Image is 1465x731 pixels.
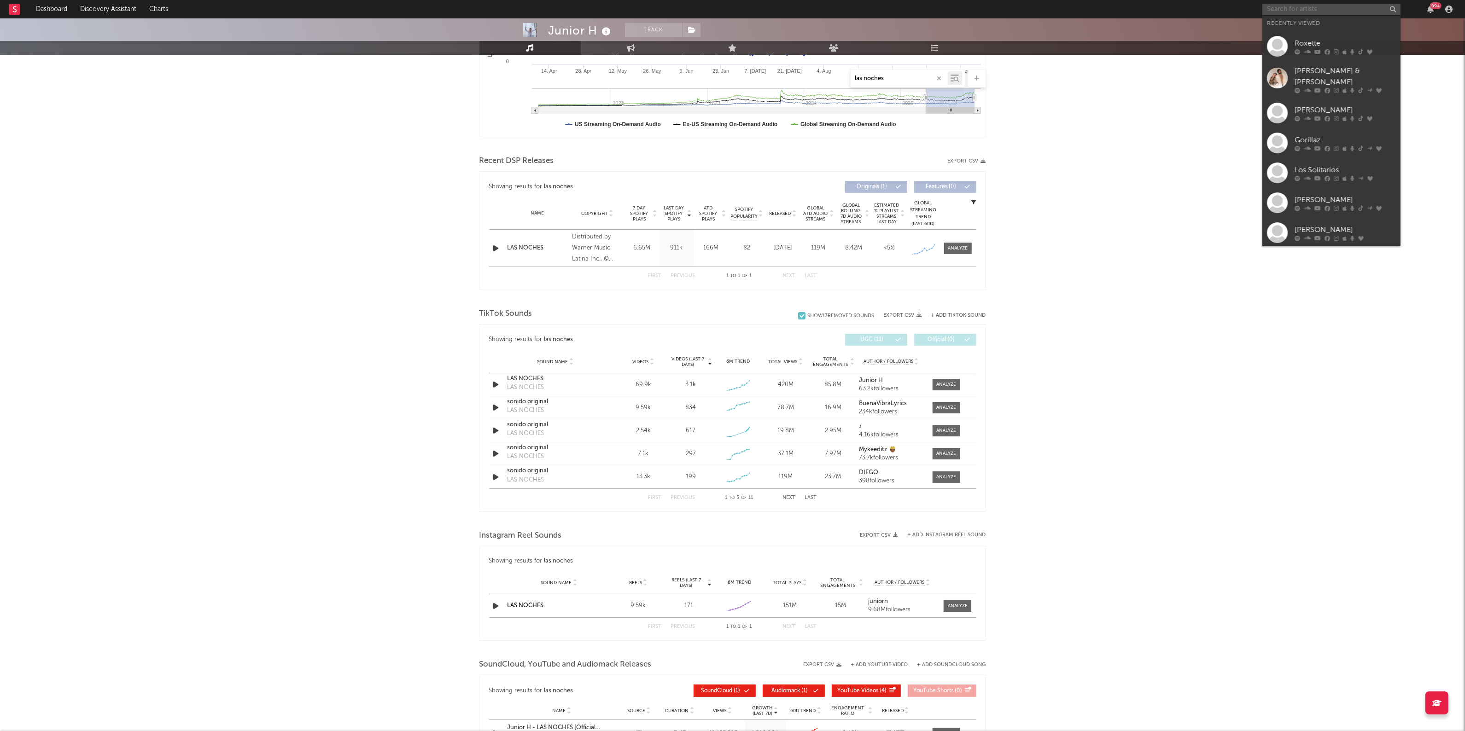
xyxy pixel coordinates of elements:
p: Growth [752,705,773,711]
a: ♪ [859,424,923,430]
div: 166M [696,244,726,253]
a: [PERSON_NAME] [1262,98,1401,128]
button: Last [805,495,817,500]
text: 7. [DATE] [744,68,766,74]
span: YouTube Shorts [914,688,954,694]
div: 9.68M followers [868,607,937,613]
span: ( 4 ) [838,688,887,694]
button: Next [783,624,796,629]
div: Name [508,210,568,217]
span: Total Engagements [811,356,849,367]
span: 60D Trend [791,708,816,714]
text: 28. Apr [575,68,591,74]
text: 15. Sep [918,68,935,74]
div: LAS NOCHES [508,383,544,392]
span: Released [770,211,791,216]
button: UGC(11) [845,334,907,346]
div: 15M [817,601,864,610]
button: Audiomack(1) [763,685,825,697]
button: YouTube Shorts(0) [908,685,976,697]
div: + Add YouTube Video [842,662,908,667]
div: LAS NOCHES [508,452,544,461]
strong: juniorh [868,598,888,604]
a: LAS NOCHES [508,603,544,609]
span: ( 0 ) [914,688,963,694]
div: [PERSON_NAME] [1295,104,1396,116]
div: 82 [731,244,763,253]
span: Engagement Ratio [829,705,867,716]
span: Author / Followers [864,359,913,365]
span: of [742,625,747,629]
div: Show 13 Removed Sounds [808,313,875,319]
button: First [648,495,662,500]
text: Global Streaming On-Demand Audio [800,121,896,128]
div: 6M Trend [717,579,763,586]
div: 398 followers [859,478,923,484]
div: 13.3k [622,472,665,482]
span: Videos (last 7 days) [669,356,706,367]
div: 119M [764,472,807,482]
text: 14. Apr [541,68,557,74]
span: Total Views [768,359,797,365]
div: 23.7M [811,472,854,482]
span: Estimated % Playlist Streams Last Day [874,203,899,225]
button: + Add YouTube Video [851,662,908,667]
a: [PERSON_NAME] [1262,188,1401,218]
span: Copyright [581,211,608,216]
div: Showing results for [489,334,733,346]
a: [PERSON_NAME] [1262,218,1401,248]
span: Sound Name [541,580,572,586]
a: Roxette [1262,31,1401,61]
button: Last [805,273,817,278]
button: SoundCloud(1) [694,685,756,697]
div: 37.1M [764,449,807,458]
button: Previous [671,273,695,278]
span: Total Plays [773,580,801,586]
button: Export CSV [884,313,922,318]
span: Name [552,708,566,714]
a: sonido original [508,466,604,476]
div: [PERSON_NAME] [1295,194,1396,205]
span: to [729,496,735,500]
div: 4.16k followers [859,432,923,438]
text: 21. [DATE] [777,68,801,74]
text: 1. Sep [885,68,900,74]
button: Export CSV [948,158,986,164]
a: Mykeeditz 🤴🏾 [859,447,923,453]
button: Originals(1) [845,181,907,193]
text: 9. Jun [679,68,693,74]
div: 85.8M [811,380,854,389]
input: Search by song name or URL [851,75,948,82]
div: 234k followers [859,409,923,415]
div: 911k [662,244,692,253]
span: Source [627,708,645,714]
strong: Junior H [859,377,883,383]
span: TikTok Sounds [479,308,532,319]
div: 171 [666,601,712,610]
text: 4. Aug [817,68,831,74]
div: 297 [686,449,696,458]
span: Reels [629,580,642,586]
span: of [741,496,747,500]
div: 7.1k [622,449,665,458]
div: [PERSON_NAME] [1295,224,1396,235]
button: Export CSV [860,533,899,538]
div: 2.54k [622,426,665,435]
span: Videos [633,359,649,365]
button: First [648,273,662,278]
button: First [648,624,662,629]
button: Official(0) [914,334,976,346]
div: LAS NOCHES [508,429,544,438]
button: YouTube Videos(4) [832,685,901,697]
text: 26. May [643,68,661,74]
button: Next [783,495,796,500]
span: Features ( 0 ) [920,184,963,190]
div: sonido original [508,397,604,406]
div: LAS NOCHES [508,374,604,383]
div: 1 5 11 [714,493,765,504]
span: Official ( 0 ) [920,337,963,342]
div: 834 [685,403,696,412]
span: UGC ( 11 ) [851,337,893,342]
span: Last Day Spotify Plays [662,205,686,222]
div: Showing results for [489,181,733,193]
